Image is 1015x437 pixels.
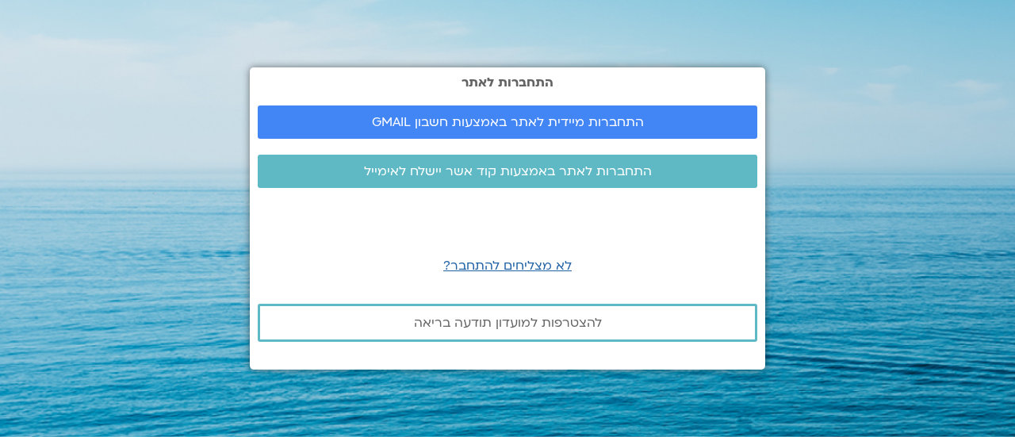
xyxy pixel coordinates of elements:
[364,164,652,178] span: התחברות לאתר באמצעות קוד אשר יישלח לאימייל
[258,155,757,188] a: התחברות לאתר באמצעות קוד אשר יישלח לאימייל
[258,304,757,342] a: להצטרפות למועדון תודעה בריאה
[258,75,757,90] h2: התחברות לאתר
[372,115,644,129] span: התחברות מיידית לאתר באמצעות חשבון GMAIL
[258,105,757,139] a: התחברות מיידית לאתר באמצעות חשבון GMAIL
[443,257,572,274] a: לא מצליחים להתחבר?
[414,316,602,330] span: להצטרפות למועדון תודעה בריאה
